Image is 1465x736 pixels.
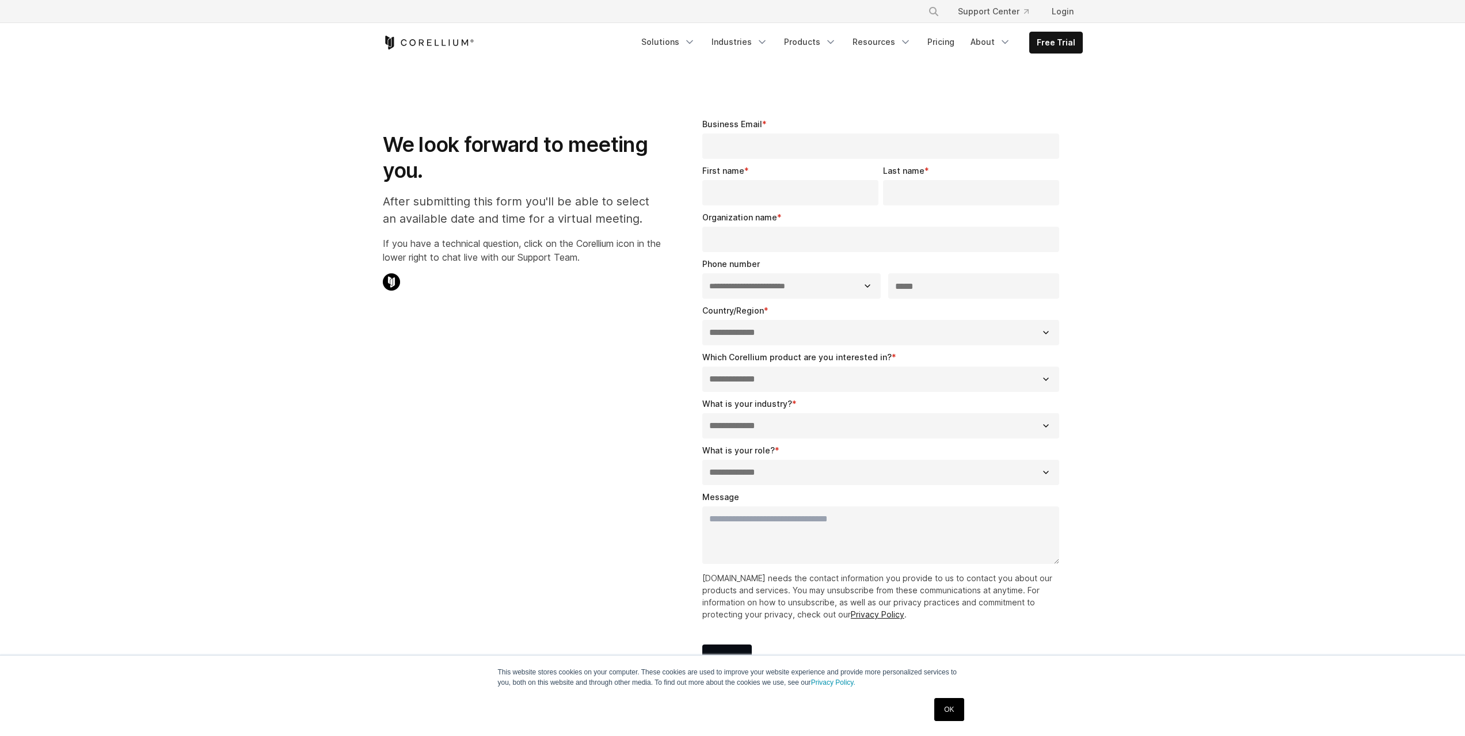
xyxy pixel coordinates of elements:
[811,678,855,687] a: Privacy Policy.
[702,119,762,129] span: Business Email
[702,212,777,222] span: Organization name
[920,32,961,52] a: Pricing
[949,1,1038,22] a: Support Center
[702,166,744,176] span: First name
[383,132,661,184] h1: We look forward to meeting you.
[702,352,892,362] span: Which Corellium product are you interested in?
[702,259,760,269] span: Phone number
[702,572,1064,620] p: [DOMAIN_NAME] needs the contact information you provide to us to contact you about our products a...
[851,609,904,619] a: Privacy Policy
[1042,1,1083,22] a: Login
[383,273,400,291] img: Corellium Chat Icon
[923,1,944,22] button: Search
[702,492,739,502] span: Message
[634,32,702,52] a: Solutions
[934,698,964,721] a: OK
[914,1,1083,22] div: Navigation Menu
[383,237,661,264] p: If you have a technical question, click on the Corellium icon in the lower right to chat live wit...
[702,306,764,315] span: Country/Region
[1030,32,1082,53] a: Free Trial
[846,32,918,52] a: Resources
[705,32,775,52] a: Industries
[383,36,474,49] a: Corellium Home
[777,32,843,52] a: Products
[498,667,968,688] p: This website stores cookies on your computer. These cookies are used to improve your website expe...
[702,445,775,455] span: What is your role?
[634,32,1083,54] div: Navigation Menu
[883,166,924,176] span: Last name
[964,32,1018,52] a: About
[383,193,661,227] p: After submitting this form you'll be able to select an available date and time for a virtual meet...
[702,399,792,409] span: What is your industry?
